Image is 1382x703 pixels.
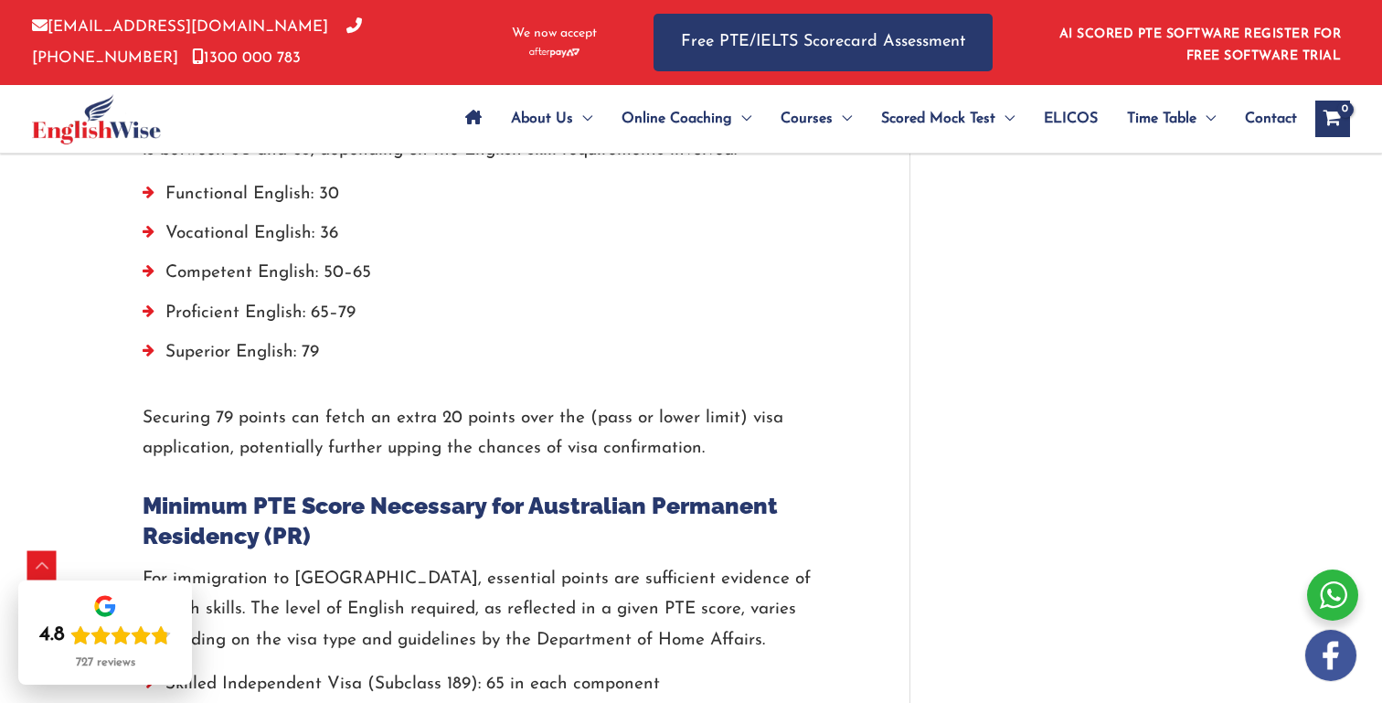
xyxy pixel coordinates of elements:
[833,87,852,151] span: Menu Toggle
[1059,27,1342,63] a: AI SCORED PTE SOFTWARE REGISTER FOR FREE SOFTWARE TRIAL
[766,87,866,151] a: CoursesMenu Toggle
[143,491,855,550] h2: Minimum PTE Score Necessary for Australian Permanent Residency (PR)
[32,94,161,144] img: cropped-ew-logo
[1245,87,1297,151] span: Contact
[1305,630,1356,681] img: white-facebook.png
[529,48,579,58] img: Afterpay-Logo
[607,87,766,151] a: Online CoachingMenu Toggle
[192,50,301,66] a: 1300 000 783
[39,623,65,648] div: 4.8
[511,87,573,151] span: About Us
[143,403,855,464] p: Securing 79 points can fetch an extra 20 points over the (pass or lower limit) visa application, ...
[39,623,171,648] div: Rating: 4.8 out of 5
[1315,101,1350,137] a: View Shopping Cart, empty
[1196,87,1216,151] span: Menu Toggle
[732,87,751,151] span: Menu Toggle
[881,87,995,151] span: Scored Mock Test
[781,87,833,151] span: Courses
[143,218,855,258] li: Vocational English: 36
[654,14,993,71] a: Free PTE/IELTS Scorecard Assessment
[995,87,1015,151] span: Menu Toggle
[32,19,362,65] a: [PHONE_NUMBER]
[622,87,732,151] span: Online Coaching
[512,25,597,43] span: We now accept
[866,87,1029,151] a: Scored Mock TestMenu Toggle
[143,258,855,297] li: Competent English: 50–65
[1048,13,1350,72] aside: Header Widget 1
[1127,87,1196,151] span: Time Table
[1029,87,1112,151] a: ELICOS
[143,337,855,377] li: Superior English: 79
[76,655,135,670] div: 727 reviews
[143,179,855,218] li: Functional English: 30
[143,564,855,655] p: For immigration to [GEOGRAPHIC_DATA], essential points are sufficient evidence of English skills....
[496,87,607,151] a: About UsMenu Toggle
[1230,87,1297,151] a: Contact
[143,298,855,337] li: Proficient English: 65–79
[32,19,328,35] a: [EMAIL_ADDRESS][DOMAIN_NAME]
[1044,87,1098,151] span: ELICOS
[573,87,592,151] span: Menu Toggle
[1112,87,1230,151] a: Time TableMenu Toggle
[451,87,1297,151] nav: Site Navigation: Main Menu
